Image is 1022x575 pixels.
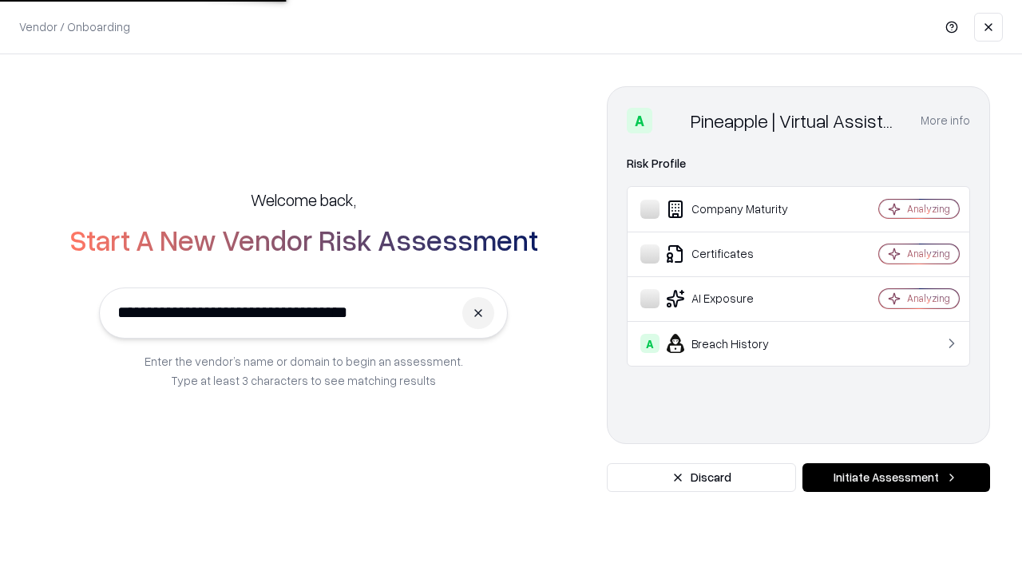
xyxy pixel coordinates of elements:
[640,334,831,353] div: Breach History
[691,108,901,133] div: Pineapple | Virtual Assistant Agency
[907,202,950,216] div: Analyzing
[640,289,831,308] div: AI Exposure
[145,351,463,390] p: Enter the vendor’s name or domain to begin an assessment. Type at least 3 characters to see match...
[69,224,538,256] h2: Start A New Vendor Risk Assessment
[19,18,130,35] p: Vendor / Onboarding
[802,463,990,492] button: Initiate Assessment
[640,244,831,264] div: Certificates
[659,108,684,133] img: Pineapple | Virtual Assistant Agency
[921,106,970,135] button: More info
[251,188,356,211] h5: Welcome back,
[627,108,652,133] div: A
[627,154,970,173] div: Risk Profile
[907,247,950,260] div: Analyzing
[607,463,796,492] button: Discard
[640,200,831,219] div: Company Maturity
[640,334,660,353] div: A
[907,291,950,305] div: Analyzing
